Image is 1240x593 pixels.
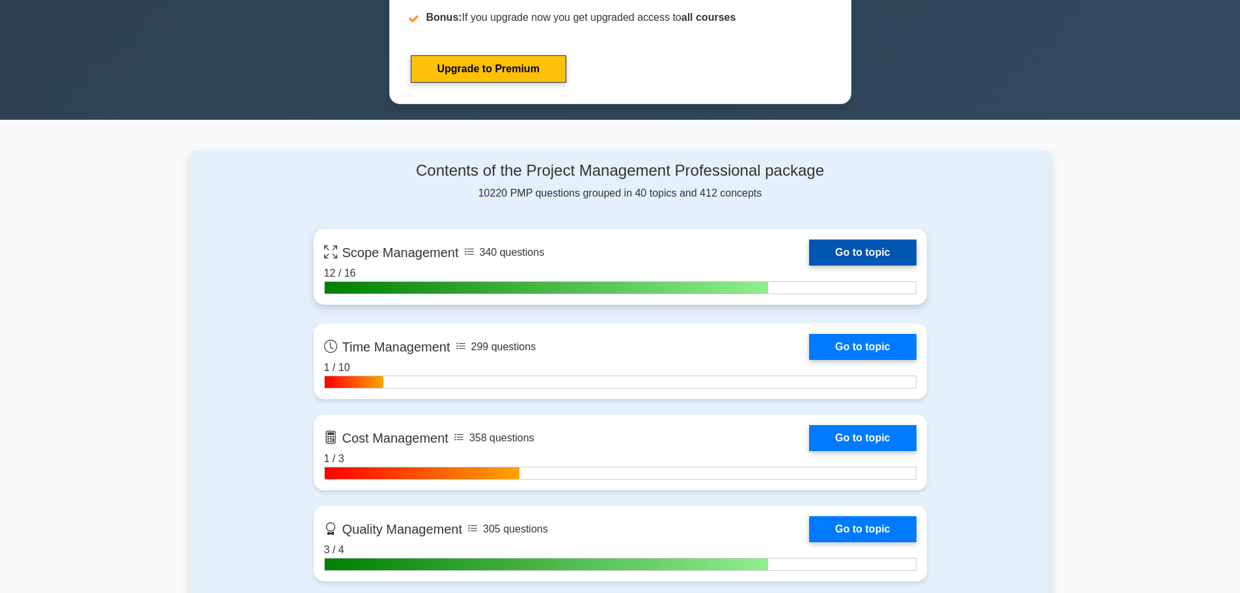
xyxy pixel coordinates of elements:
[809,516,916,542] a: Go to topic
[809,334,916,360] a: Go to topic
[809,240,916,266] a: Go to topic
[809,425,916,451] a: Go to topic
[411,55,566,83] a: Upgrade to Premium
[314,161,927,201] div: 10220 PMP questions grouped in 40 topics and 412 concepts
[314,161,927,180] h4: Contents of the Project Management Professional package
